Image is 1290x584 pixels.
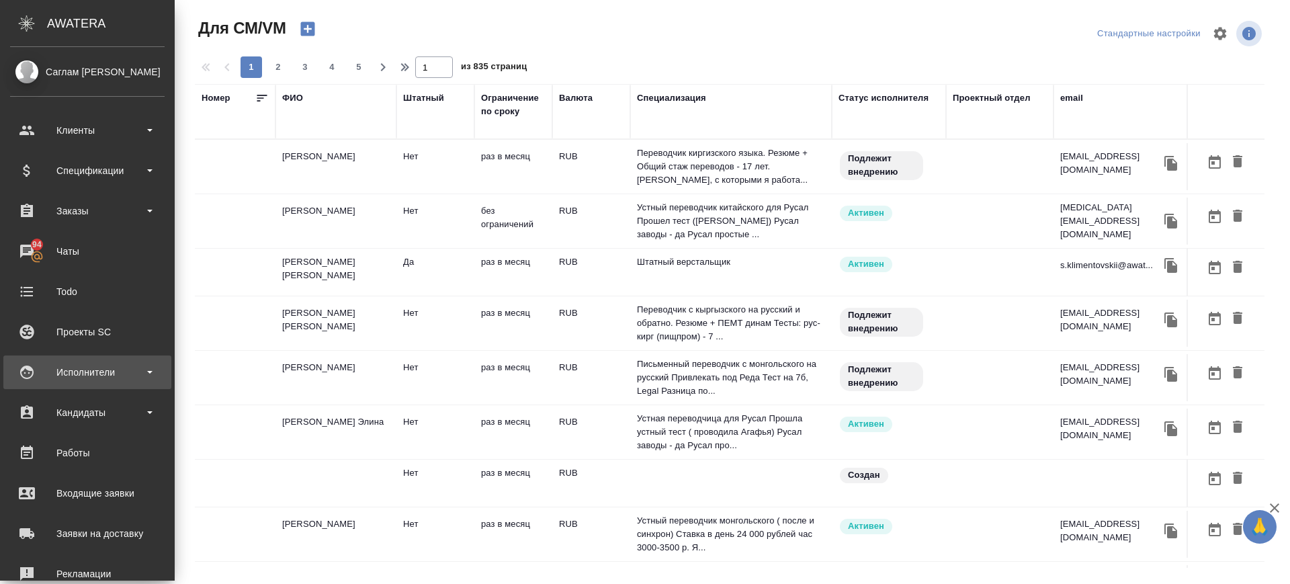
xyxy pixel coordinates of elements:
div: Спецификации [10,161,165,181]
p: [EMAIL_ADDRESS][DOMAIN_NAME] [1060,361,1161,388]
span: 5 [348,60,370,74]
button: Удалить [1226,361,1249,386]
div: Специализация [637,91,706,105]
p: [EMAIL_ADDRESS][DOMAIN_NAME] [1060,150,1161,177]
button: Открыть календарь загрузки [1203,466,1226,491]
button: Удалить [1226,517,1249,542]
td: Нет [396,409,474,456]
td: RUB [552,143,630,190]
div: Исполнители [10,362,165,382]
div: Клиенты [10,120,165,140]
div: Саглам [PERSON_NAME] [10,65,165,79]
td: [PERSON_NAME] [275,354,396,401]
p: Активен [848,417,884,431]
button: Удалить [1226,466,1249,491]
td: раз в месяц [474,511,552,558]
p: Активен [848,206,884,220]
td: Нет [396,198,474,245]
button: Скопировать [1161,153,1181,173]
td: RUB [552,198,630,245]
td: RUB [552,511,630,558]
td: [PERSON_NAME] [275,511,396,558]
td: раз в месяц [474,143,552,190]
div: AWATERA [47,10,175,37]
button: Удалить [1226,415,1249,440]
p: Переводчик киргизского языка. Резюме + Общий стаж переводов - 17 лет. [PERSON_NAME], с которыми я... [637,147,825,187]
td: Нет [396,143,474,190]
span: 3 [294,60,316,74]
td: [PERSON_NAME] [275,198,396,245]
button: Скопировать [1161,310,1181,330]
div: Свежая кровь: на первые 3 заказа по тематике ставь редактора и фиксируй оценки [838,361,939,392]
button: Открыть календарь загрузки [1203,517,1226,542]
a: Входящие заявки [3,476,171,510]
button: Удалить [1226,150,1249,175]
span: Настроить таблицу [1204,17,1236,50]
td: раз в месяц [474,354,552,401]
div: Номер [202,91,230,105]
span: 🙏 [1248,513,1271,541]
div: Рекламации [10,564,165,584]
button: Удалить [1226,255,1249,280]
p: Подлежит внедрению [848,152,915,179]
button: Открыть календарь загрузки [1203,255,1226,280]
p: Создан [848,468,880,482]
td: раз в месяц [474,460,552,507]
span: из 835 страниц [461,58,527,78]
span: 2 [267,60,289,74]
div: Рядовой исполнитель: назначай с учетом рейтинга [838,517,939,536]
div: Входящие заявки [10,483,165,503]
a: Заявки на доставку [3,517,171,550]
button: 3 [294,56,316,78]
td: Нет [396,460,474,507]
td: Да [396,249,474,296]
td: раз в месяц [474,249,552,296]
span: Посмотреть информацию [1236,21,1264,46]
div: Свежая кровь: на первые 3 заказа по тематике ставь редактора и фиксируй оценки [838,150,939,181]
button: 4 [321,56,343,78]
div: Рядовой исполнитель: назначай с учетом рейтинга [838,255,939,274]
a: Проекты SC [3,315,171,349]
button: 🙏 [1243,510,1277,544]
button: Открыть календарь загрузки [1203,415,1226,440]
a: 94Чаты [3,235,171,268]
div: Заявки на доставку [10,524,165,544]
p: [EMAIL_ADDRESS][DOMAIN_NAME] [1060,306,1161,333]
span: Для СМ/VM [195,17,286,39]
button: Открыть календарь загрузки [1203,150,1226,175]
button: Скопировать [1161,211,1181,231]
p: Активен [848,257,884,271]
p: s.klimentovskii@awat... [1060,259,1153,272]
td: Нет [396,511,474,558]
span: 4 [321,60,343,74]
button: Скопировать [1161,521,1181,541]
td: RUB [552,409,630,456]
td: RUB [552,249,630,296]
p: Устный переводчик китайского для Русал Прошел тест ([PERSON_NAME]) Русал заводы - да Русал просты... [637,201,825,241]
td: без ограничений [474,198,552,245]
p: [EMAIL_ADDRESS][DOMAIN_NAME] [1060,415,1161,442]
div: ФИО [282,91,303,105]
p: Переводчик с кыргызского на русский и обратно. Резюме + ПЕМТ динам Тесты: рус-кирг (пищпром) - 7 ... [637,303,825,343]
div: split button [1094,24,1204,44]
div: Кандидаты [10,403,165,423]
p: Письменный переводчик с монгольского на русский Привлекать под Реда Тест на 7б, Legal Разница по... [637,358,825,398]
p: Подлежит внедрению [848,363,915,390]
button: Создать [292,17,324,40]
td: [PERSON_NAME] [275,143,396,190]
button: 5 [348,56,370,78]
td: [PERSON_NAME] [PERSON_NAME] [275,300,396,347]
button: Скопировать [1161,364,1181,384]
p: [MEDICAL_DATA][EMAIL_ADDRESS][DOMAIN_NAME] [1060,201,1161,241]
div: Чаты [10,241,165,261]
div: Статус исполнителя [838,91,929,105]
td: [PERSON_NAME] [PERSON_NAME] [275,249,396,296]
div: Заказы [10,201,165,221]
div: Валюта [559,91,593,105]
div: Штатный [403,91,444,105]
td: [PERSON_NAME] Элина [275,409,396,456]
button: Открыть календарь загрузки [1203,306,1226,331]
div: email [1060,91,1083,105]
button: 2 [267,56,289,78]
td: Нет [396,354,474,401]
